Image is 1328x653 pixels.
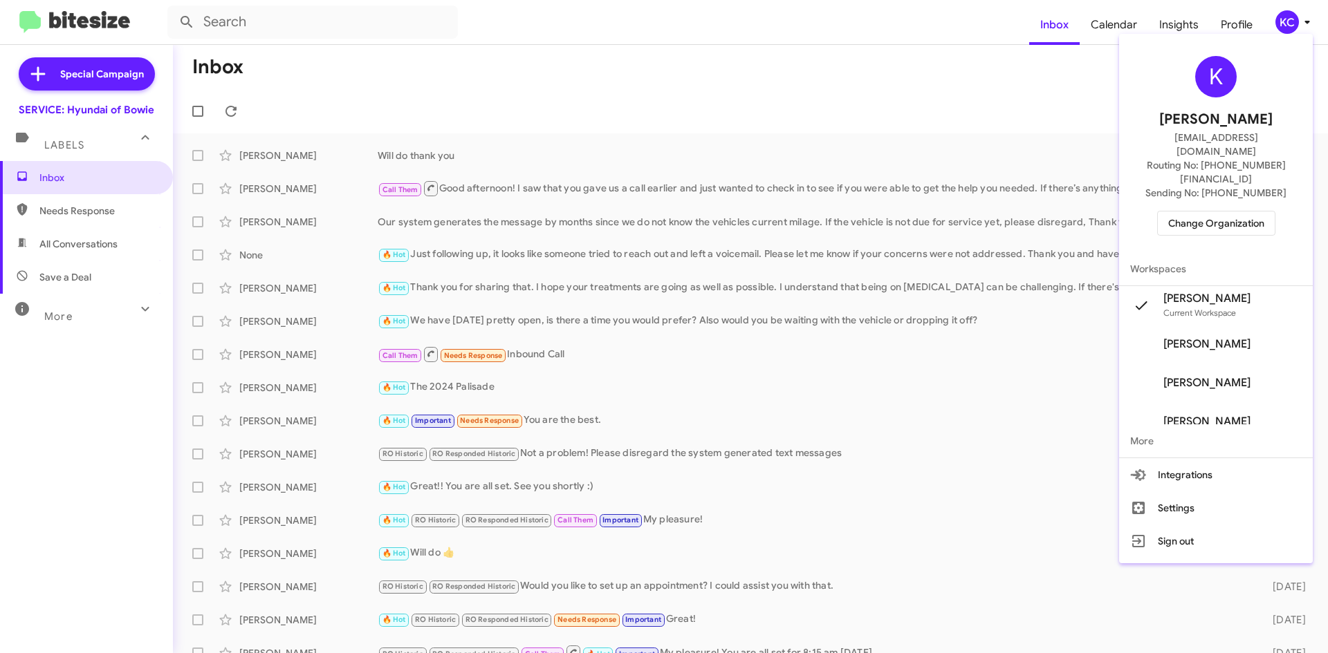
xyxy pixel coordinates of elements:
[1119,458,1313,491] button: Integrations
[1163,337,1251,351] span: [PERSON_NAME]
[1119,491,1313,524] button: Settings
[1136,131,1296,158] span: [EMAIL_ADDRESS][DOMAIN_NAME]
[1163,376,1251,390] span: [PERSON_NAME]
[1157,211,1275,236] button: Change Organization
[1119,524,1313,558] button: Sign out
[1163,415,1251,428] span: [PERSON_NAME]
[1119,424,1313,457] span: More
[1159,108,1273,131] span: [PERSON_NAME]
[1168,211,1264,235] span: Change Organization
[1163,292,1251,305] span: [PERSON_NAME]
[1163,307,1236,318] span: Current Workspace
[1136,158,1296,186] span: Routing No: [PHONE_NUMBER][FINANCIAL_ID]
[1119,252,1313,285] span: Workspaces
[1195,56,1237,97] div: K
[1145,186,1286,200] span: Sending No: [PHONE_NUMBER]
